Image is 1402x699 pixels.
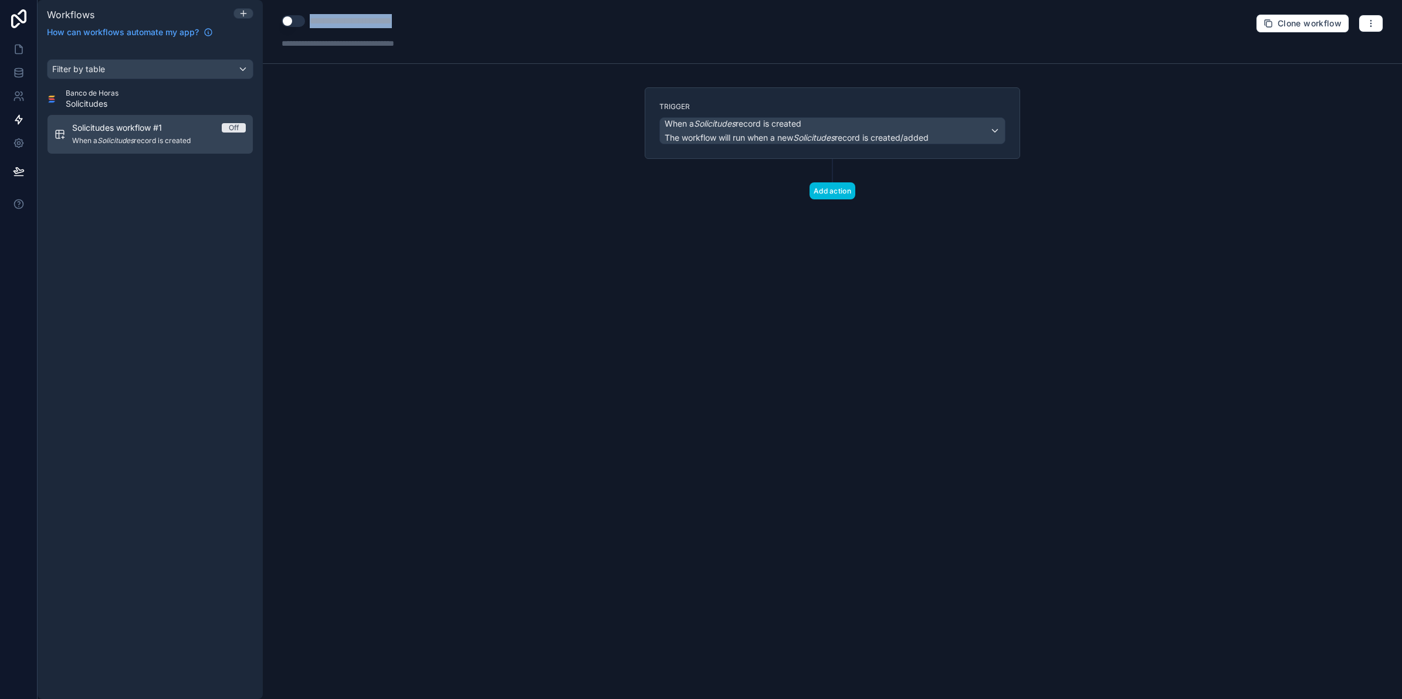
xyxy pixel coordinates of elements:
[659,102,1005,111] label: Trigger
[793,133,835,142] em: Solicitudes
[42,26,218,38] a: How can workflows automate my app?
[665,133,929,142] span: The workflow will run when a new record is created/added
[1278,18,1342,29] span: Clone workflow
[1256,14,1349,33] button: Clone workflow
[694,118,736,128] em: Solicitudes
[47,26,199,38] span: How can workflows automate my app?
[810,182,855,199] button: Add action
[47,9,94,21] span: Workflows
[665,118,801,130] span: When a record is created
[659,117,1005,144] button: When aSolicitudesrecord is createdThe workflow will run when a newSolicitudesrecord is created/added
